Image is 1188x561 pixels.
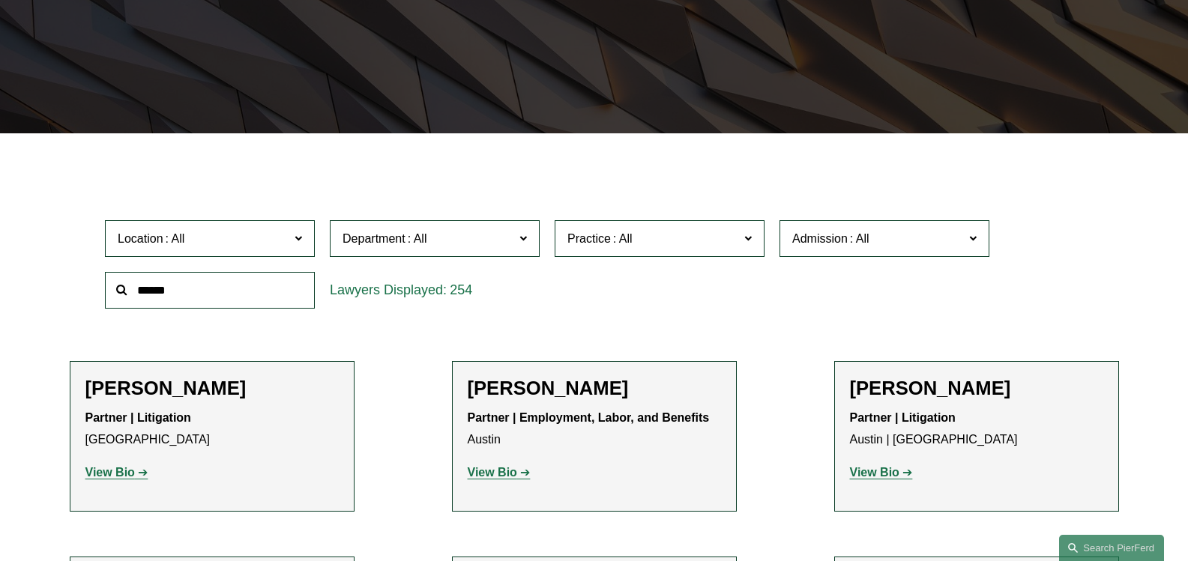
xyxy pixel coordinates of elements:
[85,411,191,424] strong: Partner | Litigation
[1059,535,1164,561] a: Search this site
[468,407,721,451] p: Austin
[85,466,148,479] a: View Bio
[85,407,339,451] p: [GEOGRAPHIC_DATA]
[792,232,848,245] span: Admission
[468,377,721,400] h2: [PERSON_NAME]
[85,377,339,400] h2: [PERSON_NAME]
[850,466,899,479] strong: View Bio
[850,466,913,479] a: View Bio
[850,377,1103,400] h2: [PERSON_NAME]
[85,466,135,479] strong: View Bio
[850,407,1103,451] p: Austin | [GEOGRAPHIC_DATA]
[468,466,517,479] strong: View Bio
[118,232,163,245] span: Location
[850,411,956,424] strong: Partner | Litigation
[468,466,531,479] a: View Bio
[468,411,710,424] strong: Partner | Employment, Labor, and Benefits
[567,232,611,245] span: Practice
[450,282,472,297] span: 254
[343,232,405,245] span: Department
